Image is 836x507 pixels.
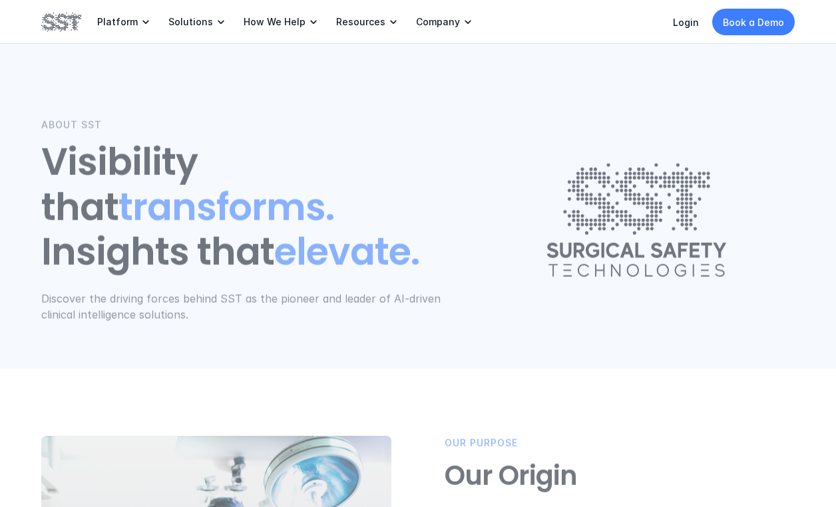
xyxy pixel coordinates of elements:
p: Solutions [168,16,213,28]
h1: Visibility that Insights that [41,140,452,275]
span: transforms. [118,181,334,233]
p: ABOUT SST [41,118,102,132]
img: Surgical Safety Technologies logo [529,144,744,295]
h3: Our Origin [445,458,795,493]
p: Platform [97,16,138,28]
p: Discover the driving forces behind SST as the pioneer and leader of AI-driven clinical intelligen... [41,291,452,323]
a: Login [673,17,699,28]
img: SST logo [41,11,81,33]
p: OUR PUrpose [445,436,518,450]
p: Book a Demo [723,15,784,29]
span: elevate. [274,226,419,277]
a: Book a Demo [712,9,795,35]
p: Resources [336,16,385,28]
p: Company [416,16,460,28]
p: How We Help [244,16,306,28]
